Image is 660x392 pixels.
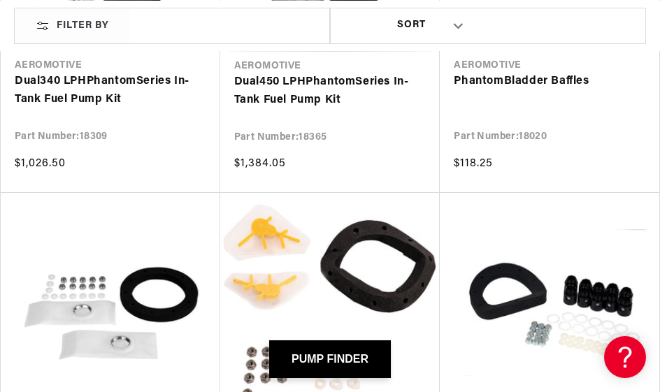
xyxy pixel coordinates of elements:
select: Sort by [331,8,492,43]
button: PUMP FINDER [269,340,391,378]
div: Filter By [15,8,130,43]
a: PhantomBladder Baffles [454,73,645,91]
a: Dual450 LPHPhantomSeries In-Tank Fuel Pump Kit [234,73,426,109]
a: Dual340 LPHPhantomSeries In-Tank Fuel Pump Kit [15,73,206,108]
